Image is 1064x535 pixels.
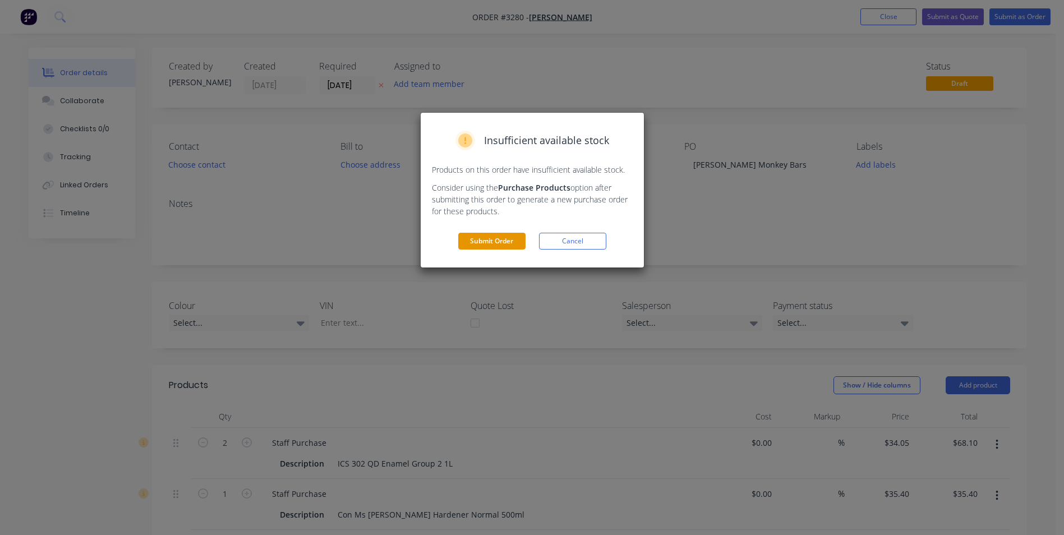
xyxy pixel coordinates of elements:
[432,164,633,176] p: Products on this order have insufficient available stock.
[539,233,606,250] button: Cancel
[458,233,526,250] button: Submit Order
[498,182,570,193] strong: Purchase Products
[432,182,633,217] p: Consider using the option after submitting this order to generate a new purchase order for these ...
[484,133,609,148] span: Insufficient available stock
